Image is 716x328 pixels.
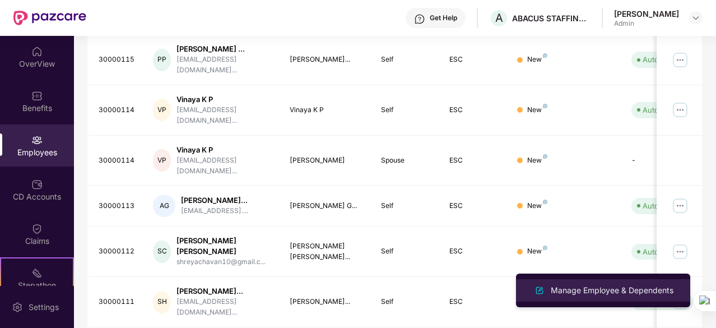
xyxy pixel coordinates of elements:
[176,155,272,177] div: [EMAIL_ADDRESS][DOMAIN_NAME]...
[176,94,272,105] div: Vinaya K P
[290,54,363,65] div: [PERSON_NAME]...
[671,197,689,215] img: manageButton
[31,267,43,279] img: svg+xml;base64,PHN2ZyB4bWxucz0iaHR0cDovL3d3dy53My5vcmcvMjAwMC9zdmciIHdpZHRoPSIyMSIgaGVpZ2h0PSIyMC...
[176,105,272,126] div: [EMAIL_ADDRESS][DOMAIN_NAME]...
[99,105,136,116] div: 30000114
[99,246,136,257] div: 30000112
[25,302,62,313] div: Settings
[99,201,136,211] div: 30000113
[13,11,86,25] img: New Pazcare Logo
[527,54,547,65] div: New
[176,235,272,257] div: [PERSON_NAME] [PERSON_NAME]
[449,297,500,307] div: ESC
[12,302,23,313] img: svg+xml;base64,PHN2ZyBpZD0iU2V0dGluZy0yMHgyMCIgeG1sbnM9Imh0dHA6Ly93d3cudzMub3JnLzIwMDAvc3ZnIiB3aW...
[290,201,363,211] div: [PERSON_NAME] G...
[176,145,272,155] div: Vinaya K P
[31,46,43,57] img: svg+xml;base64,PHN2ZyBpZD0iSG9tZSIgeG1sbnM9Imh0dHA6Ly93d3cudzMub3JnLzIwMDAvc3ZnIiB3aWR0aD0iMjAiIG...
[527,155,547,166] div: New
[449,155,500,166] div: ESC
[671,243,689,261] img: manageButton
[449,246,500,257] div: ESC
[1,280,73,291] div: Stepathon
[671,51,689,69] img: manageButton
[449,105,500,116] div: ESC
[153,291,171,313] div: SH
[643,200,687,211] div: Auto Verified
[543,200,547,204] img: svg+xml;base64,PHN2ZyB4bWxucz0iaHR0cDovL3d3dy53My5vcmcvMjAwMC9zdmciIHdpZHRoPSI4IiBoZWlnaHQ9IjgiIH...
[543,154,547,159] img: svg+xml;base64,PHN2ZyB4bWxucz0iaHR0cDovL3d3dy53My5vcmcvMjAwMC9zdmciIHdpZHRoPSI4IiBoZWlnaHQ9IjgiIH...
[622,136,702,186] td: -
[449,201,500,211] div: ESC
[548,284,676,297] div: Manage Employee & Dependents
[290,297,363,307] div: [PERSON_NAME]...
[290,105,363,116] div: Vinaya K P
[290,241,363,262] div: [PERSON_NAME] [PERSON_NAME]...
[153,241,170,263] div: SC
[533,284,546,297] img: svg+xml;base64,PHN2ZyB4bWxucz0iaHR0cDovL3d3dy53My5vcmcvMjAwMC9zdmciIHhtbG5zOnhsaW5rPSJodHRwOi8vd3...
[31,179,43,190] img: svg+xml;base64,PHN2ZyBpZD0iQ0RfQWNjb3VudHMiIGRhdGEtbmFtZT0iQ0QgQWNjb3VudHMiIHhtbG5zPSJodHRwOi8vd3...
[176,297,272,318] div: [EMAIL_ADDRESS][DOMAIN_NAME]...
[176,257,272,267] div: shreyachavan10@gmail.c...
[381,297,431,307] div: Self
[543,53,547,58] img: svg+xml;base64,PHN2ZyB4bWxucz0iaHR0cDovL3d3dy53My5vcmcvMjAwMC9zdmciIHdpZHRoPSI4IiBoZWlnaHQ9IjgiIH...
[99,155,136,166] div: 30000114
[512,13,591,24] div: ABACUS STAFFING AND SERVICES PRIVATE LIMITED
[449,54,500,65] div: ESC
[691,13,700,22] img: svg+xml;base64,PHN2ZyBpZD0iRHJvcGRvd24tMzJ4MzIiIHhtbG5zPSJodHRwOi8vd3d3LnczLm9yZy8yMDAwL3N2ZyIgd2...
[181,195,248,206] div: [PERSON_NAME]...
[176,44,272,54] div: [PERSON_NAME] ...
[381,54,431,65] div: Self
[31,223,43,234] img: svg+xml;base64,PHN2ZyBpZD0iQ2xhaW0iIHhtbG5zPSJodHRwOi8vd3d3LnczLm9yZy8yMDAwL3N2ZyIgd2lkdGg9IjIwIi...
[31,135,43,146] img: svg+xml;base64,PHN2ZyBpZD0iRW1wbG95ZWVzIiB4bWxucz0iaHR0cDovL3d3dy53My5vcmcvMjAwMC9zdmciIHdpZHRoPS...
[643,104,687,116] div: Auto Verified
[290,155,363,166] div: [PERSON_NAME]
[543,104,547,108] img: svg+xml;base64,PHN2ZyB4bWxucz0iaHR0cDovL3d3dy53My5vcmcvMjAwMC9zdmciIHdpZHRoPSI4IiBoZWlnaHQ9IjgiIH...
[99,297,136,307] div: 30000111
[527,105,547,116] div: New
[430,13,457,22] div: Get Help
[527,201,547,211] div: New
[176,54,272,76] div: [EMAIL_ADDRESS][DOMAIN_NAME]...
[543,246,547,250] img: svg+xml;base64,PHN2ZyB4bWxucz0iaHR0cDovL3d3dy53My5vcmcvMjAwMC9zdmciIHdpZHRoPSI4IiBoZWlnaHQ9IjgiIH...
[153,99,171,121] div: VP
[381,155,431,166] div: Spouse
[643,54,687,65] div: Auto Verified
[99,54,136,65] div: 30000115
[414,13,425,25] img: svg+xml;base64,PHN2ZyBpZD0iSGVscC0zMngzMiIgeG1sbnM9Imh0dHA6Ly93d3cudzMub3JnLzIwMDAvc3ZnIiB3aWR0aD...
[381,246,431,257] div: Self
[643,246,687,257] div: Auto Verified
[381,201,431,211] div: Self
[153,195,175,217] div: AG
[181,206,248,216] div: [EMAIL_ADDRESS]....
[495,11,503,25] span: A
[671,101,689,119] img: manageButton
[381,105,431,116] div: Self
[153,49,171,71] div: PP
[614,19,679,28] div: Admin
[614,8,679,19] div: [PERSON_NAME]
[176,286,272,297] div: [PERSON_NAME]...
[153,149,171,172] div: VP
[527,246,547,257] div: New
[31,90,43,101] img: svg+xml;base64,PHN2ZyBpZD0iQmVuZWZpdHMiIHhtbG5zPSJodHRwOi8vd3d3LnczLm9yZy8yMDAwL3N2ZyIgd2lkdGg9Ij...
